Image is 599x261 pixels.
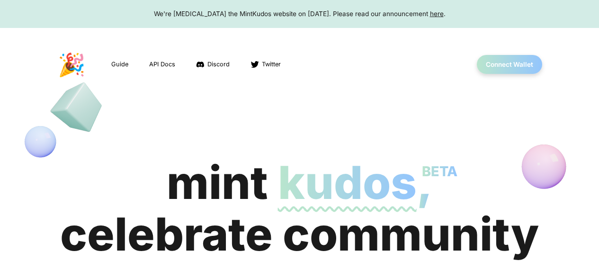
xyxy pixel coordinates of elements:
[195,59,231,70] a: Discord
[58,48,86,81] p: 🎉
[278,155,417,210] span: kudos
[148,59,176,70] a: API Docs
[477,55,542,74] button: Connect Wallet
[207,60,230,69] span: Discord
[430,10,444,18] a: here
[60,157,539,260] div: mint celebrate community
[422,146,457,198] p: BETA
[250,59,282,70] a: Twitter
[110,59,129,70] a: Guide
[262,60,281,69] span: Twitter
[9,9,590,18] div: We're [MEDICAL_DATA] the MintKudos website on [DATE]. Please read our announcement .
